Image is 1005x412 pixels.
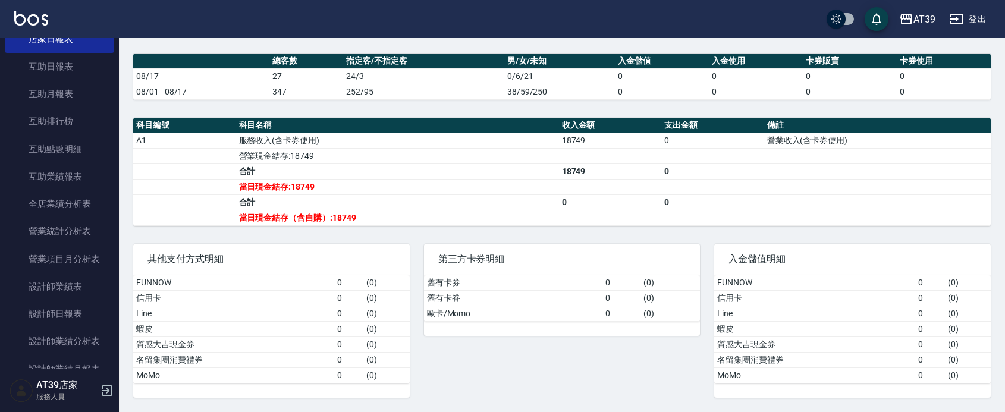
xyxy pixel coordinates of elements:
a: 營業統計分析表 [5,218,114,245]
th: 收入金額 [559,118,662,133]
td: 0 [661,194,764,210]
td: 0/6/21 [504,68,615,84]
td: 歐卡/Momo [424,306,602,321]
button: save [865,7,888,31]
button: 登出 [945,8,991,30]
td: 0 [915,306,945,321]
td: ( 0 ) [363,367,409,383]
td: 0 [615,68,709,84]
a: 互助點數明細 [5,136,114,163]
td: MoMo [133,367,334,383]
td: 服務收入(含卡券使用) [236,133,559,148]
th: 備註 [764,118,991,133]
td: 0 [661,163,764,179]
td: 當日現金結存（含自購）:18749 [236,210,559,225]
img: Logo [14,11,48,26]
td: Line [133,306,334,321]
td: ( 0 ) [640,275,700,291]
td: 0 [334,336,364,352]
span: 入金儲值明細 [728,253,976,265]
th: 卡券使用 [897,54,991,69]
span: 其他支付方式明細 [147,253,395,265]
td: ( 0 ) [640,290,700,306]
td: 0 [602,275,640,291]
td: 0 [915,275,945,291]
img: Person [10,379,33,402]
td: ( 0 ) [363,336,409,352]
th: 男/女/未知 [504,54,615,69]
a: 設計師日報表 [5,300,114,328]
th: 支出金額 [661,118,764,133]
td: 質感大吉現金券 [133,336,334,352]
a: 設計師業績表 [5,273,114,300]
td: 08/17 [133,68,269,84]
td: 18749 [559,163,662,179]
td: 27 [269,68,344,84]
td: FUNNOW [714,275,915,291]
td: ( 0 ) [363,275,409,291]
table: a dense table [424,275,701,322]
td: 0 [915,290,945,306]
td: ( 0 ) [640,306,700,321]
td: 0 [334,352,364,367]
td: 0 [661,133,764,148]
table: a dense table [133,118,991,226]
table: a dense table [714,275,991,383]
td: 舊有卡券 [424,275,602,291]
td: 質感大吉現金券 [714,336,915,352]
td: 08/01 - 08/17 [133,84,269,99]
td: 0 [615,84,709,99]
a: 互助排行榜 [5,108,114,135]
td: 信用卡 [714,290,915,306]
td: ( 0 ) [945,321,991,336]
td: ( 0 ) [945,290,991,306]
td: 347 [269,84,344,99]
th: 卡券販賣 [803,54,897,69]
td: 營業現金結存:18749 [236,148,559,163]
td: 0 [602,306,640,321]
button: AT39 [894,7,940,32]
td: ( 0 ) [945,336,991,352]
a: 設計師業績月報表 [5,356,114,383]
td: 0 [915,321,945,336]
a: 互助業績報表 [5,163,114,190]
td: 24/3 [343,68,504,84]
td: 0 [803,84,897,99]
td: 營業收入(含卡券使用) [764,133,991,148]
td: 0 [334,275,364,291]
td: 0 [897,84,991,99]
td: 38/59/250 [504,84,615,99]
td: 0 [803,68,897,84]
td: MoMo [714,367,915,383]
h5: AT39店家 [36,379,97,391]
a: 營業項目月分析表 [5,246,114,273]
td: 0 [602,290,640,306]
td: A1 [133,133,236,148]
td: ( 0 ) [363,352,409,367]
td: 合計 [236,163,559,179]
td: 0 [709,84,803,99]
td: 0 [334,306,364,321]
td: ( 0 ) [945,352,991,367]
th: 入金使用 [709,54,803,69]
a: 互助日報表 [5,53,114,80]
td: 0 [897,68,991,84]
td: 名留集團消費禮券 [714,352,915,367]
td: 0 [334,321,364,336]
span: 第三方卡券明細 [438,253,686,265]
td: 合計 [236,194,559,210]
th: 科目編號 [133,118,236,133]
table: a dense table [133,54,991,100]
td: ( 0 ) [945,306,991,321]
p: 服務人員 [36,391,97,402]
td: Line [714,306,915,321]
a: 設計師業績分析表 [5,328,114,355]
a: 互助月報表 [5,80,114,108]
td: 0 [334,367,364,383]
a: 店家日報表 [5,26,114,53]
th: 科目名稱 [236,118,559,133]
td: ( 0 ) [945,367,991,383]
a: 全店業績分析表 [5,190,114,218]
td: 信用卡 [133,290,334,306]
th: 入金儲值 [615,54,709,69]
